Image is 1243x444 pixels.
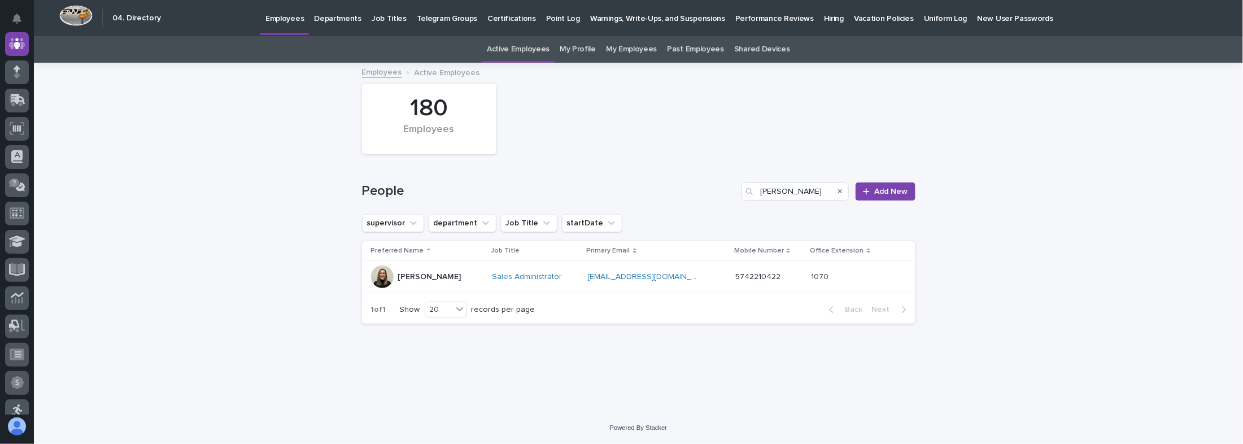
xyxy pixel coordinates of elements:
[492,272,562,282] a: Sales Administrator
[491,245,520,257] p: Job Title
[820,304,867,315] button: Back
[362,214,424,232] button: supervisor
[5,7,29,31] button: Notifications
[588,273,716,281] a: [EMAIL_ADDRESS][DOMAIN_NAME]
[810,245,864,257] p: Office Extension
[667,36,724,63] a: Past Employees
[371,245,424,257] p: Preferred Name
[867,304,915,315] button: Next
[587,245,630,257] p: Primary Email
[742,182,849,201] input: Search
[400,305,420,315] p: Show
[501,214,557,232] button: Job Title
[856,182,915,201] a: Add New
[734,245,784,257] p: Mobile Number
[839,306,863,314] span: Back
[59,5,93,26] img: Workspace Logo
[381,94,477,123] div: 180
[610,424,667,431] a: Powered By Stacker
[381,124,477,147] div: Employees
[487,36,549,63] a: Active Employees
[872,306,897,314] span: Next
[112,14,161,23] h2: 04. Directory
[362,296,395,324] p: 1 of 1
[472,305,535,315] p: records per page
[735,273,780,281] a: 5742210422
[429,214,496,232] button: department
[362,65,402,78] a: Employees
[398,272,461,282] p: [PERSON_NAME]
[734,36,790,63] a: Shared Devices
[5,415,29,438] button: users-avatar
[562,214,622,232] button: startDate
[362,261,915,293] tr: [PERSON_NAME]Sales Administrator [EMAIL_ADDRESS][DOMAIN_NAME] 574221042210701070
[415,66,480,78] p: Active Employees
[560,36,596,63] a: My Profile
[812,270,831,282] p: 1070
[875,188,908,195] span: Add New
[606,36,657,63] a: My Employees
[362,183,738,199] h1: People
[425,304,452,316] div: 20
[14,14,29,32] div: Notifications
